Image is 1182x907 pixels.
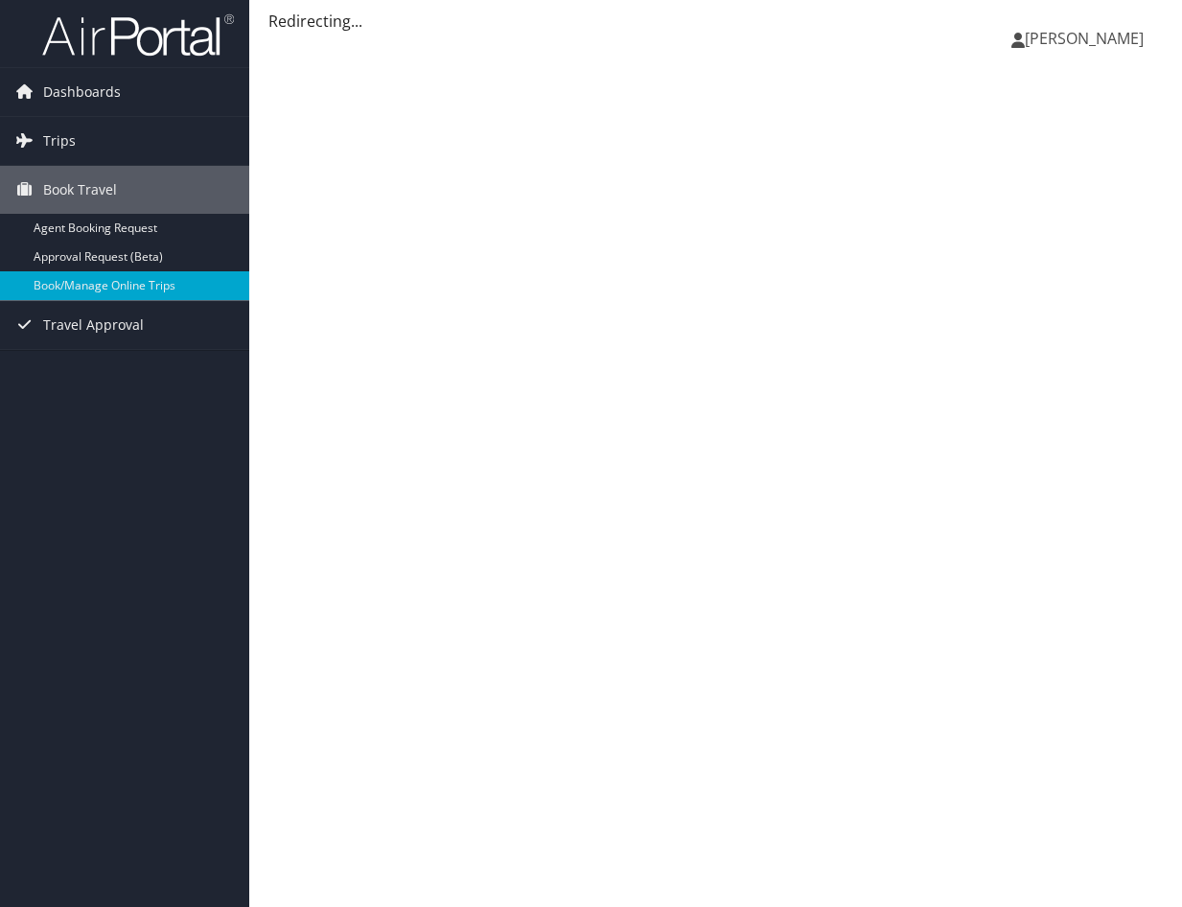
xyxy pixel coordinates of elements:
[268,10,1163,33] div: Redirecting...
[43,117,76,165] span: Trips
[43,68,121,116] span: Dashboards
[43,166,117,214] span: Book Travel
[43,301,144,349] span: Travel Approval
[1025,28,1144,49] span: [PERSON_NAME]
[42,12,234,58] img: airportal-logo.png
[1011,10,1163,67] a: [PERSON_NAME]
